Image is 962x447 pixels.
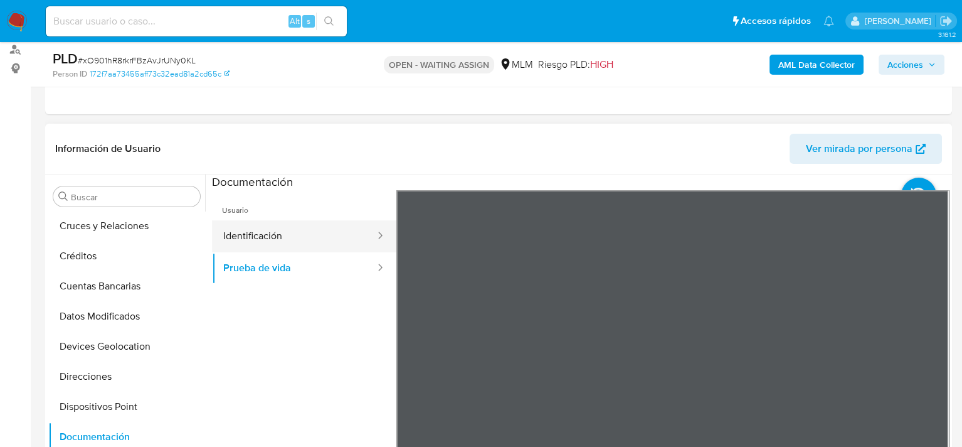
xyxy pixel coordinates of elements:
[384,56,494,73] p: OPEN - WAITING ASSIGN
[864,15,935,27] p: diego.ortizcastro@mercadolibre.com.mx
[78,54,196,67] span: # xO901hR8rkrFBzAvJrUNy0KL
[778,55,855,75] b: AML Data Collector
[48,362,205,392] button: Direcciones
[48,211,205,241] button: Cruces y Relaciones
[939,14,953,28] a: Salir
[790,134,942,164] button: Ver mirada por persona
[48,271,205,301] button: Cuentas Bancarias
[48,392,205,422] button: Dispositivos Point
[71,191,195,203] input: Buscar
[823,16,834,26] a: Notificaciones
[769,55,864,75] button: AML Data Collector
[48,331,205,362] button: Devices Geolocation
[48,241,205,271] button: Créditos
[887,55,923,75] span: Acciones
[90,68,230,80] a: 172f7aa73455aff73c32ead81a2cd65c
[53,68,87,80] b: Person ID
[307,15,310,27] span: s
[58,191,68,202] button: Buscar
[879,55,944,75] button: Acciones
[499,58,533,72] div: MLM
[590,57,613,72] span: HIGH
[290,15,300,27] span: Alt
[741,14,811,28] span: Accesos rápidos
[316,13,342,30] button: search-icon
[55,143,161,155] h1: Información de Usuario
[938,30,956,40] span: 3.161.2
[48,301,205,331] button: Datos Modificados
[806,134,912,164] span: Ver mirada por persona
[53,48,78,68] b: PLD
[538,58,613,72] span: Riesgo PLD:
[46,13,347,30] input: Buscar usuario o caso...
